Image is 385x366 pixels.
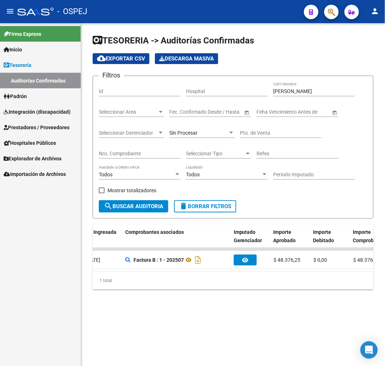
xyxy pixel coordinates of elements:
datatable-header-cell: Importe Aprobado [271,224,310,248]
datatable-header-cell: Importe Debitado [310,224,350,248]
input: Fecha inicio [169,109,196,115]
input: Fecha fin [202,109,237,115]
span: Buscar Auditoria [104,203,163,210]
span: Explorador de Archivos [4,155,62,163]
span: Todos [99,172,113,177]
mat-icon: cloud_download [97,54,106,63]
span: Mostrar totalizadores [107,186,156,195]
span: Seleccionar Gerenciador [99,130,157,136]
h3: Filtros [99,70,124,80]
button: Buscar Auditoria [99,200,168,213]
span: [DATE] [85,257,100,263]
strong: Factura B : 1 - 202507 [134,257,184,263]
div: 1 total [93,272,373,290]
span: Imputado Gerenciador [234,229,262,243]
span: $ 48.376,25 [353,257,380,263]
datatable-header-cell: Fc. Ingresada [82,224,122,248]
span: Seleccionar Tipo [186,151,245,157]
i: Descargar documento [193,254,203,266]
span: Firma Express [4,30,41,38]
mat-icon: menu [6,7,14,16]
button: Open calendar [243,109,250,116]
span: Integración (discapacidad) [4,108,71,116]
span: Importación de Archivos [4,170,66,178]
span: Exportar CSV [97,55,145,62]
mat-icon: search [104,202,113,210]
span: Inicio [4,46,22,54]
button: Exportar CSV [93,53,149,64]
button: Borrar Filtros [174,200,236,213]
span: $ 48.376,25 [274,257,300,263]
mat-icon: delete [179,202,188,210]
button: Open calendar [331,109,338,116]
span: Descarga Masiva [159,55,214,62]
button: Descarga Masiva [155,53,218,64]
span: Tesorería [4,61,31,69]
span: Importe Debitado [313,229,334,243]
span: Hospitales Públicos [4,139,56,147]
span: Seleccionar Area [99,109,157,115]
app-download-masive: Descarga masiva de comprobantes (adjuntos) [155,53,218,64]
mat-icon: person [371,7,379,16]
span: Comprobantes asociados [125,229,184,235]
span: Prestadores / Proveedores [4,123,69,131]
span: Todos [186,172,200,177]
span: Fc. Ingresada [85,229,117,235]
span: Importe Aprobado [274,229,296,243]
span: Padrón [4,92,27,100]
span: - OSPEJ [57,4,87,20]
datatable-header-cell: Imputado Gerenciador [231,224,271,248]
span: Borrar Filtros [179,203,231,210]
span: $ 0,00 [313,257,327,263]
span: TESORERIA -> Auditorías Confirmadas [93,35,254,46]
span: Sin Procesar [169,130,198,136]
div: Open Intercom Messenger [360,341,378,359]
datatable-header-cell: Comprobantes asociados [122,224,231,248]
